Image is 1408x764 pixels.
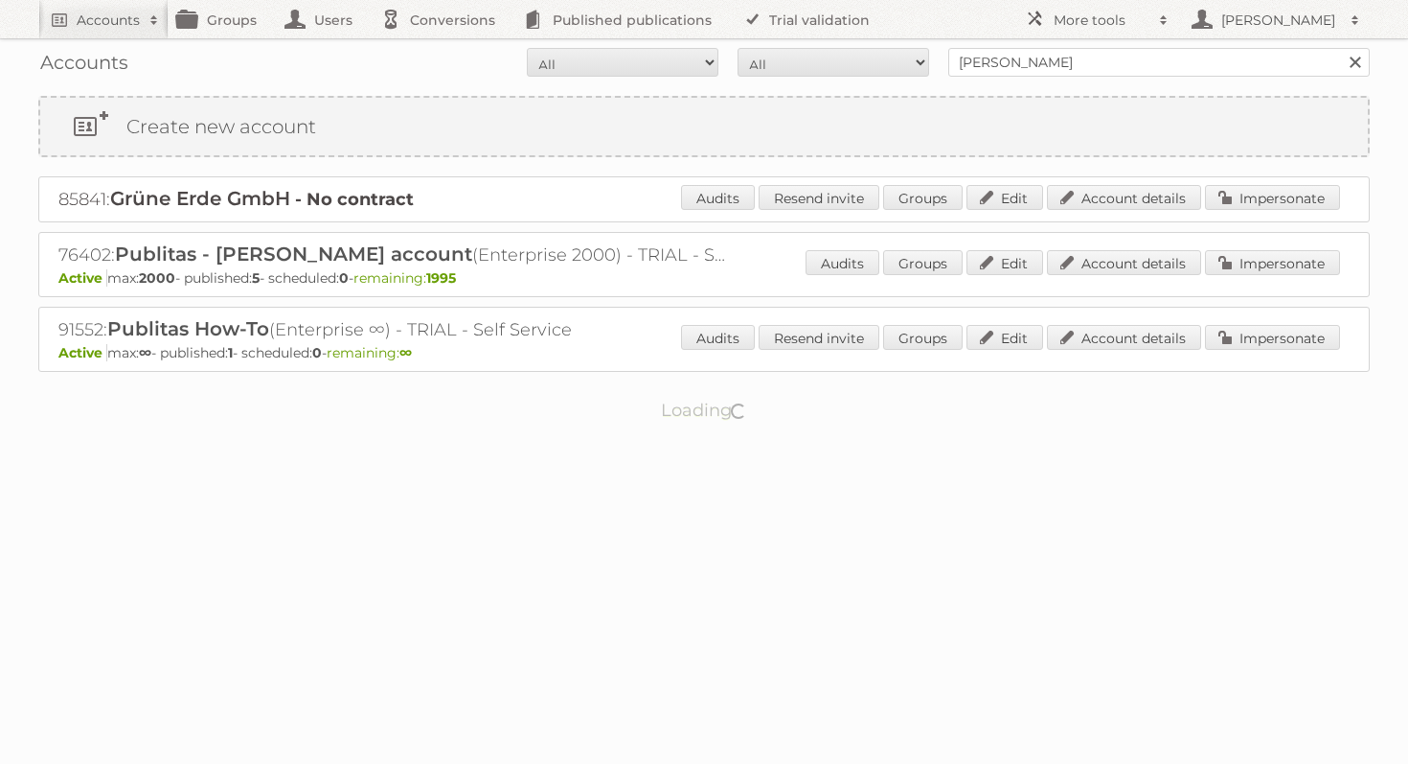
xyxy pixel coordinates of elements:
[1216,11,1341,30] h2: [PERSON_NAME]
[1054,11,1149,30] h2: More tools
[1047,250,1201,275] a: Account details
[58,269,107,287] span: Active
[966,185,1043,210] a: Edit
[601,391,808,429] p: Loading
[883,185,963,210] a: Groups
[139,344,151,361] strong: ∞
[40,98,1368,155] a: Create new account
[966,325,1043,350] a: Edit
[966,250,1043,275] a: Edit
[883,325,963,350] a: Groups
[353,269,456,287] span: remaining:
[77,11,140,30] h2: Accounts
[681,325,755,350] a: Audits
[339,269,349,287] strong: 0
[252,269,260,287] strong: 5
[58,243,729,267] h2: 76402: (Enterprise 2000) - TRIAL - Self Service
[312,344,322,361] strong: 0
[1047,325,1201,350] a: Account details
[139,269,175,287] strong: 2000
[1205,185,1340,210] a: Impersonate
[759,185,879,210] a: Resend invite
[58,269,1350,287] p: max: - published: - scheduled: -
[1205,250,1340,275] a: Impersonate
[759,325,879,350] a: Resend invite
[58,189,414,210] a: 85841:Grüne Erde GmbH - No contract
[1205,325,1340,350] a: Impersonate
[228,344,233,361] strong: 1
[58,317,729,342] h2: 91552: (Enterprise ∞) - TRIAL - Self Service
[58,344,107,361] span: Active
[806,250,879,275] a: Audits
[1047,185,1201,210] a: Account details
[58,344,1350,361] p: max: - published: - scheduled: -
[107,317,269,340] span: Publitas How-To
[327,344,412,361] span: remaining:
[399,344,412,361] strong: ∞
[883,250,963,275] a: Groups
[426,269,456,287] strong: 1995
[295,189,414,210] strong: - No contract
[110,187,290,210] span: Grüne Erde GmbH
[681,185,755,210] a: Audits
[115,243,472,266] span: Publitas - [PERSON_NAME] account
